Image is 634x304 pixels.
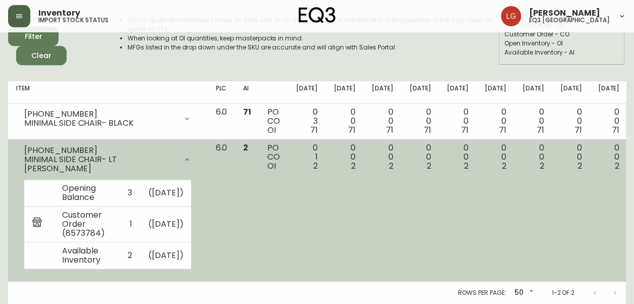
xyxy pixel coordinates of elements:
[24,110,177,119] div: [PHONE_NUMBER]
[372,108,393,135] div: 0 0
[8,81,207,104] th: Item
[501,6,521,26] img: da6fc1c196b8cb7038979a7df6c040e1
[140,207,192,242] td: ( [DATE] )
[423,124,431,136] span: 71
[54,207,120,242] td: Customer Order (8573784)
[38,9,80,17] span: Inventory
[288,81,326,104] th: [DATE]
[372,143,393,171] div: 0 0
[485,108,506,135] div: 0 0
[16,108,199,130] div: [PHONE_NUMBER]MINIMAL SIDE CHAIR- BLACK
[409,143,431,171] div: 0 0
[243,106,251,118] span: 71
[32,217,42,229] img: retail_report.svg
[529,9,600,17] span: [PERSON_NAME]
[120,242,140,269] td: 2
[439,81,477,104] th: [DATE]
[8,27,59,46] button: Filter
[120,180,140,207] td: 3
[24,146,177,155] div: [PHONE_NUMBER]
[447,143,469,171] div: 0 0
[502,160,506,172] span: 2
[267,108,280,135] div: PO CO
[24,119,177,128] div: MINIMAL SIDE CHAIR- BLACK
[296,108,318,135] div: 0 3
[140,242,192,269] td: ( [DATE] )
[551,288,574,297] p: 1-2 of 2
[461,124,469,136] span: 71
[351,160,356,172] span: 2
[514,81,552,104] th: [DATE]
[334,143,356,171] div: 0 0
[577,160,582,172] span: 2
[310,124,318,136] span: 71
[485,143,506,171] div: 0 0
[267,124,276,136] span: OI
[574,124,582,136] span: 71
[590,81,627,104] th: [DATE]
[409,108,431,135] div: 0 0
[598,143,619,171] div: 0 0
[523,143,544,171] div: 0 0
[128,43,498,52] li: MFGs listed in the drop down under the SKU are accurate and will align with Sales Portal.
[523,108,544,135] div: 0 0
[464,160,469,172] span: 2
[140,180,192,207] td: ( [DATE] )
[348,124,356,136] span: 71
[598,108,619,135] div: 0 0
[313,160,318,172] span: 2
[235,81,259,104] th: AI
[299,7,336,23] img: logo
[477,81,514,104] th: [DATE]
[24,155,177,173] div: MINIMAL SIDE CHAIR- LT [PERSON_NAME]
[38,17,108,23] h5: import stock status
[207,139,235,282] td: 6.0
[510,285,535,301] div: 50
[504,48,619,57] div: Available Inventory - AI
[389,160,393,172] span: 2
[504,39,619,48] div: Open Inventory - OI
[16,143,199,176] div: [PHONE_NUMBER]MINIMAL SIDE CHAIR- LT [PERSON_NAME]
[24,49,59,62] span: Clear
[529,17,610,23] h5: eq3 [GEOGRAPHIC_DATA]
[296,143,318,171] div: 0 1
[54,180,120,207] td: Opening Balance
[401,81,439,104] th: [DATE]
[243,142,248,154] span: 2
[615,160,619,172] span: 2
[207,104,235,139] td: 6.0
[386,124,393,136] span: 71
[426,160,431,172] span: 2
[499,124,506,136] span: 71
[128,34,498,43] li: When looking at OI quantities, keep masterpacks in mind.
[552,81,590,104] th: [DATE]
[267,143,280,171] div: PO CO
[326,81,364,104] th: [DATE]
[537,124,544,136] span: 71
[560,108,582,135] div: 0 0
[504,30,619,39] div: Customer Order - CO
[540,160,544,172] span: 2
[120,207,140,242] td: 1
[364,81,401,104] th: [DATE]
[16,46,67,65] button: Clear
[334,108,356,135] div: 0 0
[447,108,469,135] div: 0 0
[207,81,235,104] th: PLC
[612,124,619,136] span: 71
[54,242,120,269] td: Available Inventory
[560,143,582,171] div: 0 0
[267,160,276,172] span: OI
[458,288,506,297] p: Rows per page:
